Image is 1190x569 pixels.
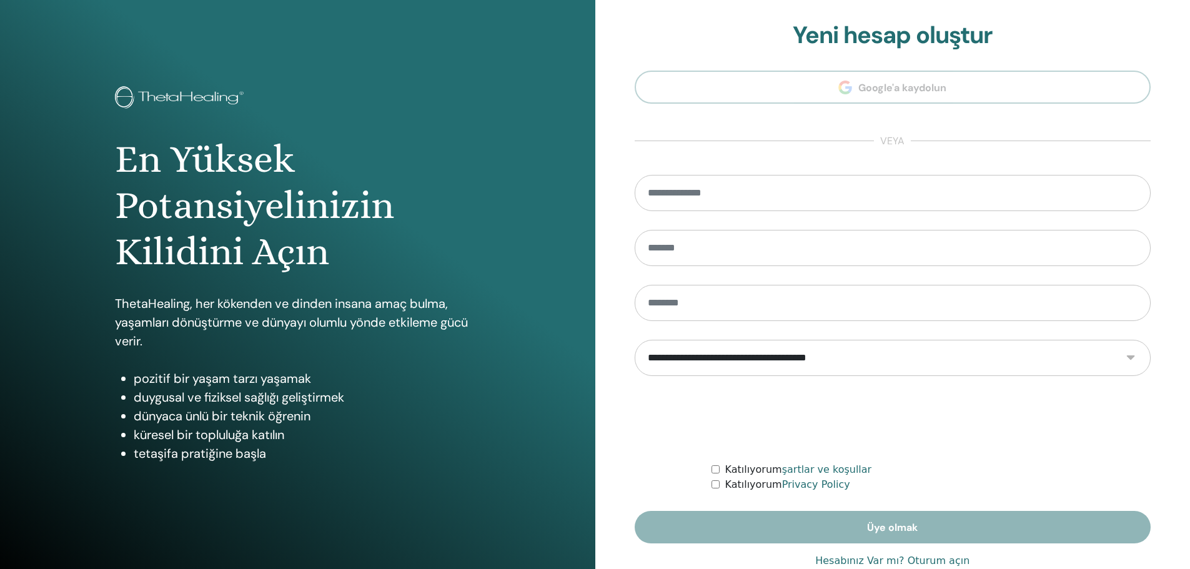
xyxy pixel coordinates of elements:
span: veya [874,134,911,149]
a: Hesabınız Var mı? Oturum açın [815,553,969,568]
li: pozitif bir yaşam tarzı yaşamak [134,369,480,388]
h1: En Yüksek Potansiyelinizin Kilidini Açın [115,136,480,275]
li: küresel bir topluluğa katılın [134,425,480,444]
li: dünyaca ünlü bir teknik öğrenin [134,407,480,425]
iframe: reCAPTCHA [798,395,988,443]
label: Katılıyorum [725,462,871,477]
li: duygusal ve fiziksel sağlığı geliştirmek [134,388,480,407]
li: tetaşifa pratiğine başla [134,444,480,463]
p: ThetaHealing, her kökenden ve dinden insana amaç bulma, yaşamları dönüştürme ve dünyayı olumlu yö... [115,294,480,350]
a: Privacy Policy [782,478,850,490]
h2: Yeni hesap oluştur [635,21,1151,50]
label: Katılıyorum [725,477,850,492]
a: şartlar ve koşullar [782,463,872,475]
